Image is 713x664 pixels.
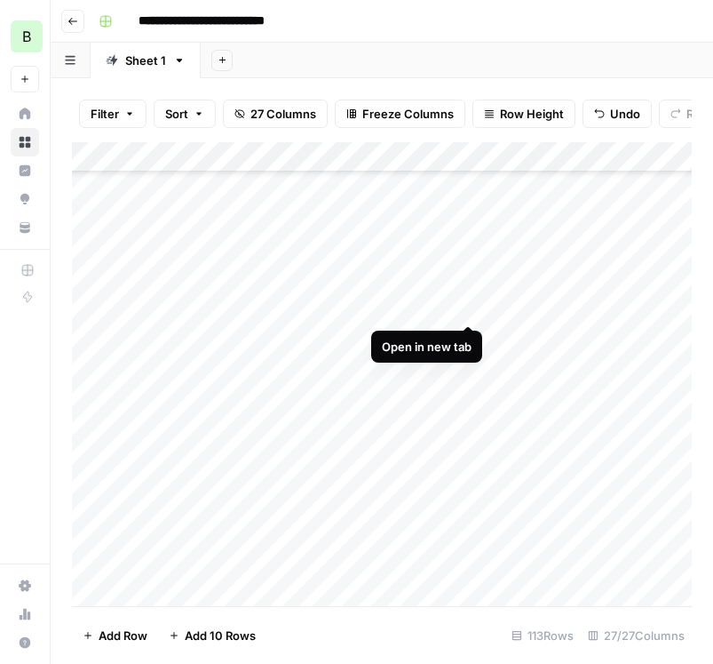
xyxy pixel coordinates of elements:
[250,105,316,123] span: 27 Columns
[99,627,147,644] span: Add Row
[335,100,465,128] button: Freeze Columns
[11,185,39,213] a: Opportunities
[11,14,39,59] button: Workspace: Blindspot
[11,213,39,242] a: Your Data
[91,105,119,123] span: Filter
[165,105,188,123] span: Sort
[581,621,692,650] div: 27/27 Columns
[11,600,39,628] a: Usage
[125,52,166,69] div: Sheet 1
[582,100,652,128] button: Undo
[11,128,39,156] a: Browse
[11,572,39,600] a: Settings
[362,105,454,123] span: Freeze Columns
[500,105,564,123] span: Row Height
[91,43,201,78] a: Sheet 1
[223,100,328,128] button: 27 Columns
[185,627,256,644] span: Add 10 Rows
[472,100,575,128] button: Row Height
[11,100,39,128] a: Home
[22,26,31,47] span: B
[79,100,147,128] button: Filter
[504,621,581,650] div: 113 Rows
[72,621,158,650] button: Add Row
[158,621,266,650] button: Add 10 Rows
[11,156,39,185] a: Insights
[154,100,216,128] button: Sort
[610,105,640,123] span: Undo
[11,628,39,657] button: Help + Support
[382,338,471,356] div: Open in new tab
